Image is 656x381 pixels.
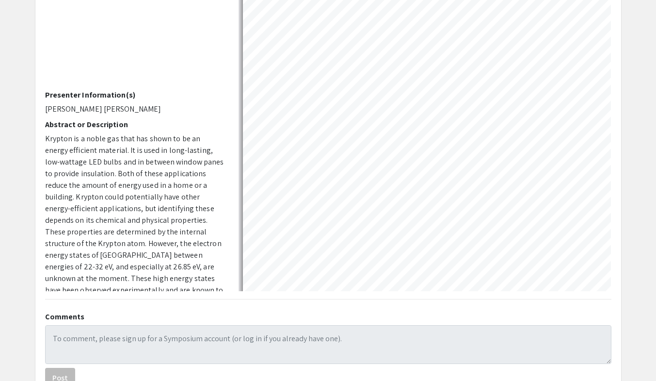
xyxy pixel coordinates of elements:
p: [PERSON_NAME] [PERSON_NAME] [45,103,224,115]
h2: Abstract or Description [45,120,224,129]
span: Krypton is a noble gas that has shown to be an energy efficient material. It is used in long-last... [45,133,224,307]
iframe: Chat [7,337,41,374]
h2: Presenter Information(s) [45,90,224,99]
h2: Comments [45,312,611,321]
